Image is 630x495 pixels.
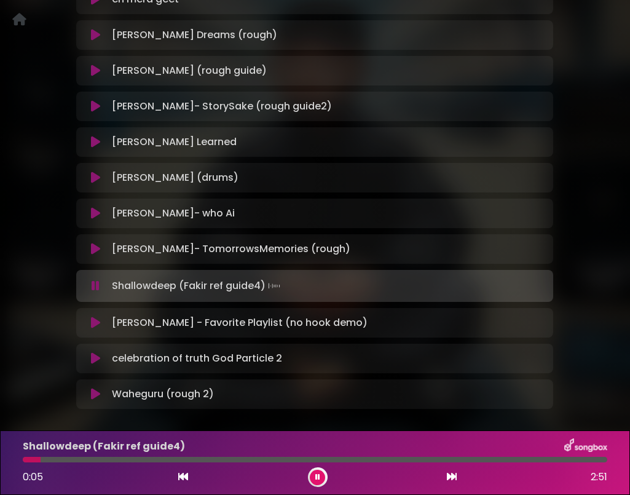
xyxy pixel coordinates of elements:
[112,387,214,402] p: Waheguru (rough 2)
[112,28,277,42] p: [PERSON_NAME] Dreams (rough)
[112,242,350,256] p: [PERSON_NAME]- TomorrowsMemories (rough)
[23,439,185,454] p: Shallowdeep (Fakir ref guide4)
[266,277,283,295] img: waveform4.gif
[112,277,283,295] p: Shallowdeep (Fakir ref guide4)
[112,206,235,221] p: [PERSON_NAME]- who Ai
[112,315,368,330] p: [PERSON_NAME] - Favorite Playlist (no hook demo)
[564,438,607,454] img: songbox-logo-white.png
[112,135,237,149] p: [PERSON_NAME] Learned
[112,351,282,366] p: celebration of truth God Particle 2
[112,170,238,185] p: [PERSON_NAME] (drums)
[112,99,332,114] p: [PERSON_NAME]- StorySake (rough guide2)
[112,63,267,78] p: [PERSON_NAME] (rough guide)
